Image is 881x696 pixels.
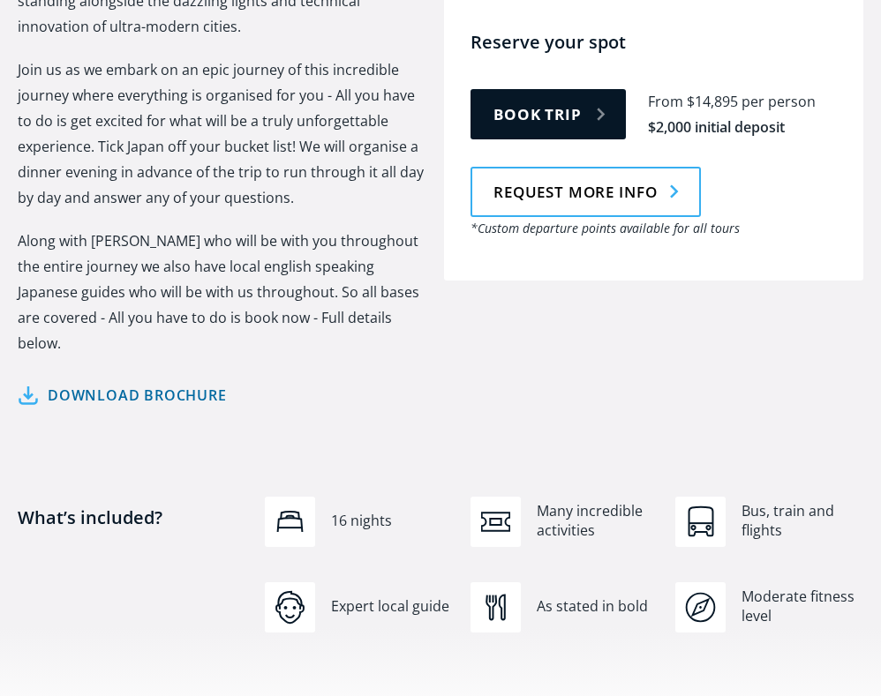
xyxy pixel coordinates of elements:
[648,92,683,112] div: From
[537,597,659,617] div: As stated in bold
[18,505,247,597] h4: What’s included?
[742,502,863,540] div: Bus, train and flights
[18,57,426,211] p: Join us as we embark on an epic journey of this incredible journey where everything is organised ...
[687,92,738,112] div: $14,895
[742,587,863,625] div: Moderate fitness level
[471,167,701,217] a: Request more info
[537,502,659,540] div: Many incredible activities
[695,117,785,138] div: initial deposit
[471,220,740,236] em: *Custom departure points available for all tours
[331,597,453,617] div: Expert local guide
[471,89,626,139] a: Book trip
[471,30,855,54] h4: Reserve your spot
[18,383,227,408] a: Download brochure
[648,117,691,138] div: $2,000
[742,92,816,112] div: per person
[18,228,426,356] p: Along with [PERSON_NAME] who will be with you throughout the entire journey we also have local en...
[331,512,453,531] div: 16 nights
